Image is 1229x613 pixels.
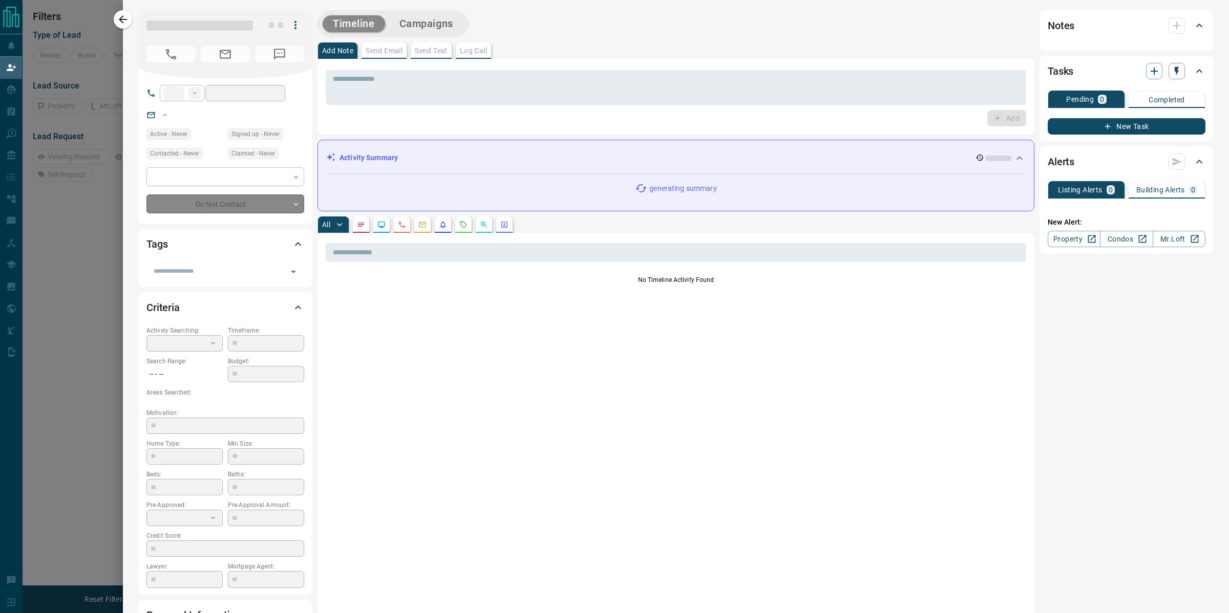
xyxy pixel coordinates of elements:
[326,275,1026,284] p: No Timeline Activity Found
[1048,17,1074,34] h2: Notes
[146,194,304,213] div: Do Not Contact
[201,46,250,62] span: No Email
[1048,13,1205,38] div: Notes
[1048,118,1205,135] button: New Task
[163,111,167,119] a: --
[146,470,223,479] p: Beds:
[322,221,330,228] p: All
[146,46,196,62] span: No Number
[323,15,385,32] button: Timeline
[398,221,406,229] svg: Calls
[1048,217,1205,228] p: New Alert:
[228,357,304,366] p: Budget:
[500,221,508,229] svg: Agent Actions
[286,265,301,279] button: Open
[459,221,468,229] svg: Requests
[1100,96,1104,103] p: 0
[1048,231,1100,247] a: Property
[150,129,187,139] span: Active - Never
[1153,231,1205,247] a: Mr.Loft
[1109,186,1113,193] p: 0
[146,295,304,320] div: Criteria
[1058,186,1103,193] p: Listing Alerts
[1048,63,1073,79] h2: Tasks
[377,221,386,229] svg: Lead Browsing Activity
[1048,59,1205,83] div: Tasks
[1048,149,1205,174] div: Alerts
[146,562,223,571] p: Lawyer:
[439,221,447,229] svg: Listing Alerts
[228,500,304,510] p: Pre-Approval Amount:
[146,357,223,366] p: Search Range:
[1066,96,1094,103] p: Pending
[231,148,275,159] span: Claimed - Never
[340,152,398,163] p: Activity Summary
[228,439,304,448] p: Min Size:
[146,236,167,252] h2: Tags
[228,562,304,571] p: Mortgage Agent:
[357,221,365,229] svg: Notes
[228,326,304,335] p: Timeframe:
[649,183,716,194] p: generating summary
[1100,231,1153,247] a: Condos
[389,15,463,32] button: Campaigns
[231,129,280,139] span: Signed up - Never
[146,500,223,510] p: Pre-Approved:
[150,148,199,159] span: Contacted - Never
[146,326,223,335] p: Actively Searching:
[146,366,223,383] p: -- - --
[146,531,304,540] p: Credit Score:
[326,148,1026,167] div: Activity Summary
[1149,96,1185,103] p: Completed
[480,221,488,229] svg: Opportunities
[146,299,180,316] h2: Criteria
[255,46,304,62] span: No Number
[146,439,223,448] p: Home Type:
[1048,154,1074,170] h2: Alerts
[322,47,353,54] p: Add Note
[1191,186,1195,193] p: 0
[146,408,304,418] p: Motivation:
[418,221,427,229] svg: Emails
[146,232,304,256] div: Tags
[146,388,304,397] p: Areas Searched:
[228,470,304,479] p: Baths:
[1136,186,1185,193] p: Building Alerts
